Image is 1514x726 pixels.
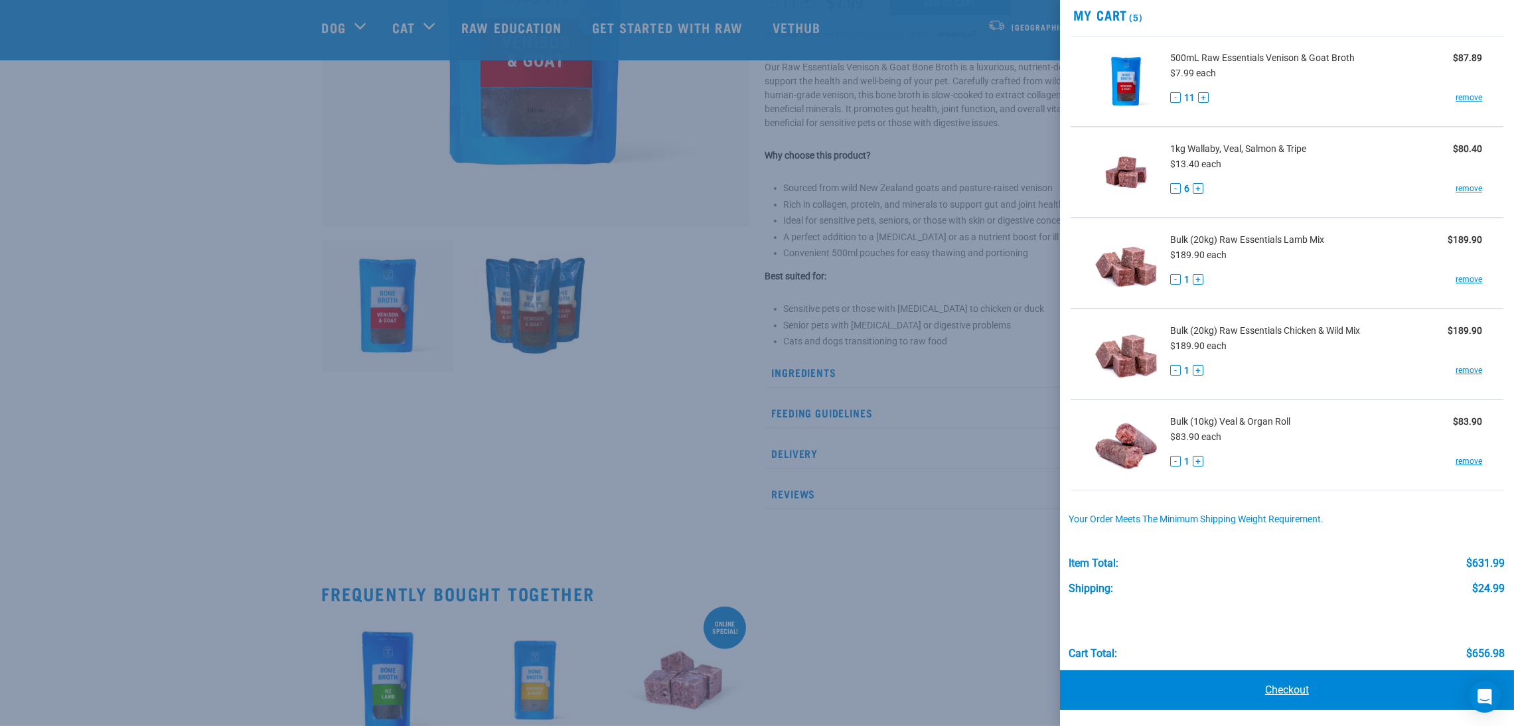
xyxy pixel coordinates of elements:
span: 1 [1184,273,1189,287]
button: - [1170,456,1181,467]
button: + [1193,274,1203,285]
div: $656.98 [1466,648,1505,660]
a: remove [1456,182,1482,194]
span: Bulk (10kg) Veal & Organ Roll [1170,415,1290,429]
div: Open Intercom Messenger [1469,681,1501,713]
img: Veal & Organ Roll [1092,411,1160,479]
span: $83.90 each [1170,431,1221,442]
a: remove [1456,364,1482,376]
span: 1 [1184,364,1189,378]
button: - [1170,183,1181,194]
strong: $189.90 [1448,234,1482,245]
img: Raw Essentials Venison & Goat Broth [1092,47,1160,115]
span: Bulk (20kg) Raw Essentials Chicken & Wild Mix [1170,324,1360,338]
span: 1kg Wallaby, Veal, Salmon & Tripe [1170,142,1306,156]
strong: $87.89 [1453,52,1482,63]
strong: $80.40 [1453,143,1482,154]
button: + [1193,365,1203,376]
img: Raw Essentials Lamb Mix [1092,229,1160,297]
span: 11 [1184,91,1195,105]
div: Cart total: [1069,648,1117,660]
span: 6 [1184,182,1189,196]
button: - [1170,274,1181,285]
span: Bulk (20kg) Raw Essentials Lamb Mix [1170,233,1324,247]
a: Checkout [1060,670,1514,710]
button: + [1198,92,1209,103]
strong: $189.90 [1448,325,1482,336]
h2: My Cart [1060,7,1514,23]
span: $13.40 each [1170,159,1221,169]
span: $189.90 each [1170,250,1227,260]
div: Item Total: [1069,557,1118,569]
span: (5) [1127,15,1142,19]
span: 1 [1184,455,1189,469]
div: Your order meets the minimum shipping weight requirement. [1069,514,1505,525]
span: 500mL Raw Essentials Venison & Goat Broth [1170,51,1355,65]
img: Wallaby, Veal, Salmon & Tripe [1092,138,1160,206]
span: $189.90 each [1170,340,1227,351]
strong: $83.90 [1453,416,1482,427]
div: $631.99 [1466,557,1505,569]
img: Raw Essentials Chicken & Wild Mix [1092,320,1160,388]
div: Shipping: [1069,583,1113,595]
a: remove [1456,273,1482,285]
button: - [1170,92,1181,103]
a: remove [1456,92,1482,104]
span: $7.99 each [1170,68,1216,78]
div: $24.99 [1472,583,1505,595]
a: remove [1456,455,1482,467]
button: + [1193,183,1203,194]
button: + [1193,456,1203,467]
button: - [1170,365,1181,376]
